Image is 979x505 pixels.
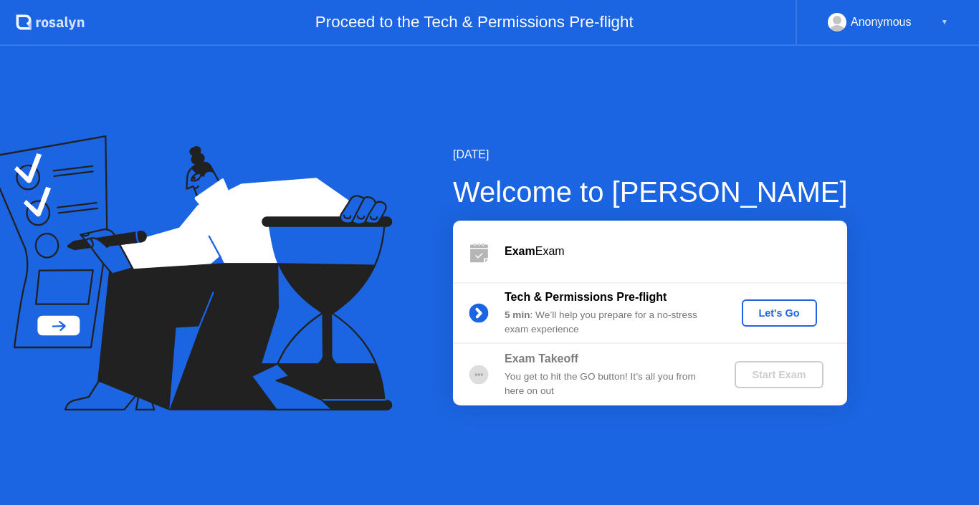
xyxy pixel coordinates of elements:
[505,291,667,303] b: Tech & Permissions Pre-flight
[748,307,811,319] div: Let's Go
[505,308,711,337] div: : We’ll help you prepare for a no-stress exam experience
[505,352,578,365] b: Exam Takeoff
[453,170,848,213] div: Welcome to [PERSON_NAME]
[505,370,711,399] div: You get to hit the GO button! It’s all you from here on out
[851,13,912,32] div: Anonymous
[740,369,817,380] div: Start Exam
[453,146,848,163] div: [DATE]
[742,299,817,327] button: Let's Go
[735,361,823,388] button: Start Exam
[505,309,530,320] b: 5 min
[941,13,948,32] div: ▼
[505,243,847,260] div: Exam
[505,245,535,257] b: Exam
